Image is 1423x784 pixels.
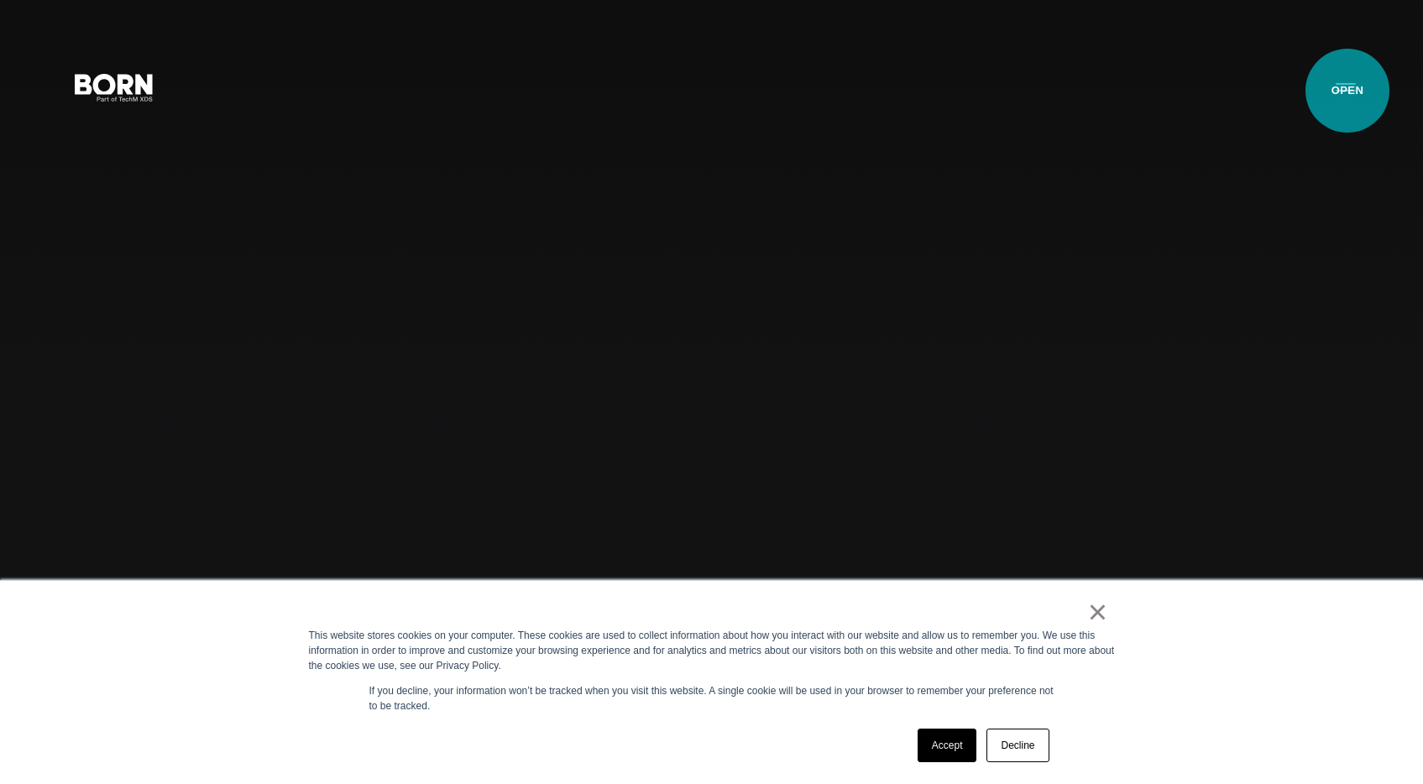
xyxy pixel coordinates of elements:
a: Accept [918,729,977,762]
div: This website stores cookies on your computer. These cookies are used to collect information about... [309,628,1115,673]
p: If you decline, your information won’t be tracked when you visit this website. A single cookie wi... [369,683,1054,713]
button: Open [1326,69,1366,104]
a: × [1088,604,1108,619]
a: Decline [986,729,1049,762]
